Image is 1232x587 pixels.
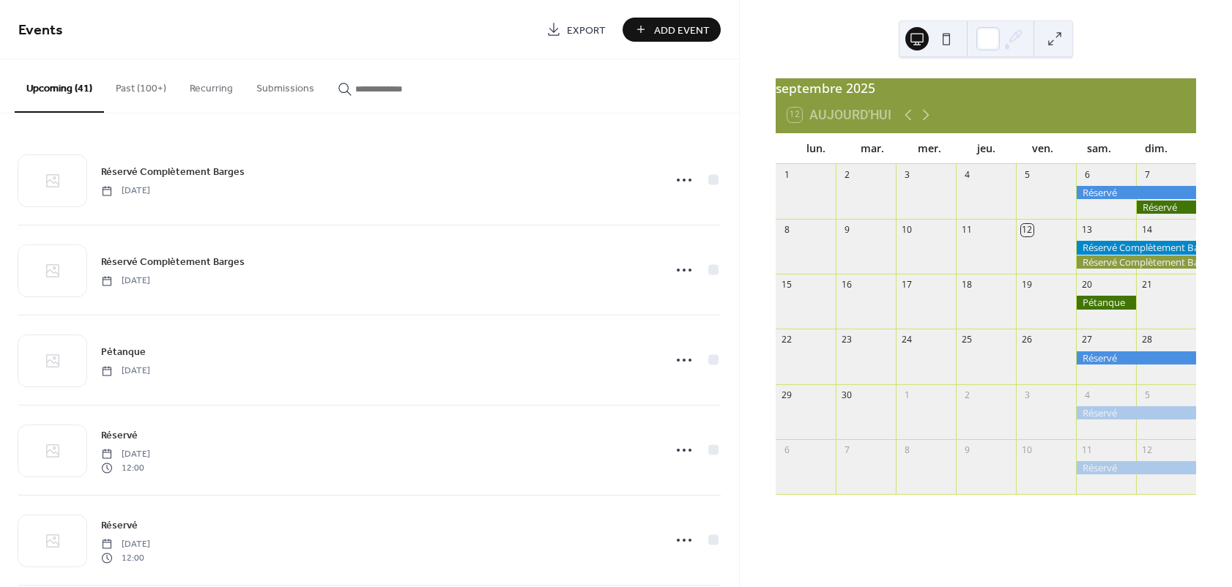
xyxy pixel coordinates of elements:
div: 5 [1141,389,1154,401]
div: 4 [1081,389,1094,401]
div: jeu. [957,133,1014,163]
div: 18 [961,279,973,291]
a: Réservé Complètement Barges [101,253,245,270]
a: Pétanque [101,343,146,360]
div: 14 [1141,224,1154,236]
div: Réservé Complètement Barges [1076,241,1196,254]
a: Réservé [101,517,138,534]
span: [DATE] [101,538,150,551]
div: 21 [1141,279,1154,291]
a: Export [535,18,617,42]
span: 12:00 [101,461,150,474]
button: Submissions [245,59,326,111]
div: Réservé [1076,461,1196,474]
div: Réservé [1076,351,1196,364]
div: 24 [901,334,913,346]
div: 3 [1021,389,1034,401]
div: 15 [781,279,793,291]
div: 7 [1141,168,1154,181]
div: 19 [1021,279,1034,291]
button: Recurring [178,59,245,111]
div: 28 [1141,334,1154,346]
div: 10 [901,224,913,236]
div: 13 [1081,224,1094,236]
span: Events [18,16,63,45]
div: 8 [901,444,913,456]
div: 26 [1021,334,1034,346]
div: mer. [901,133,957,163]
div: dim. [1128,133,1184,163]
span: Export [567,23,606,38]
span: Réservé Complètement Barges [101,255,245,270]
div: 6 [781,444,793,456]
div: 1 [901,389,913,401]
div: 2 [841,168,853,181]
a: Réservé Complètement Barges [101,163,245,180]
span: [DATE] [101,274,150,288]
span: [DATE] [101,448,150,461]
div: Réservé Complètement Barges [1076,255,1196,269]
div: 8 [781,224,793,236]
div: mar. [845,133,901,163]
div: Pétanque [1076,296,1136,309]
span: Pétanque [101,345,146,360]
div: sam. [1071,133,1127,163]
span: 12:00 [101,551,150,564]
div: 12 [1141,444,1154,456]
div: 4 [961,168,973,181]
div: 3 [901,168,913,181]
div: 29 [781,389,793,401]
div: Réservé [1076,406,1196,419]
div: 2 [961,389,973,401]
div: 9 [961,444,973,456]
span: [DATE] [101,184,150,198]
span: [DATE] [101,364,150,378]
div: 9 [841,224,853,236]
span: Réservé Complètement Barges [101,165,245,180]
div: lun. [787,133,844,163]
div: ven. [1014,133,1071,163]
div: Réservé [1136,201,1196,214]
div: 23 [841,334,853,346]
div: 7 [841,444,853,456]
div: 27 [1081,334,1094,346]
div: 1 [781,168,793,181]
div: 12 [1021,224,1034,236]
span: Add Event [654,23,710,38]
div: 22 [781,334,793,346]
button: Add Event [623,18,721,42]
a: Réservé [101,427,138,444]
div: 11 [1081,444,1094,456]
div: 17 [901,279,913,291]
button: Upcoming (41) [15,59,104,113]
span: Réservé [101,518,138,534]
div: 5 [1021,168,1034,181]
div: 10 [1021,444,1034,456]
div: septembre 2025 [776,78,1196,97]
span: Réservé [101,428,138,444]
div: Réservé [1076,186,1196,199]
div: 30 [841,389,853,401]
div: 6 [1081,168,1094,181]
div: 16 [841,279,853,291]
div: 20 [1081,279,1094,291]
div: 25 [961,334,973,346]
div: 11 [961,224,973,236]
button: Past (100+) [104,59,178,111]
